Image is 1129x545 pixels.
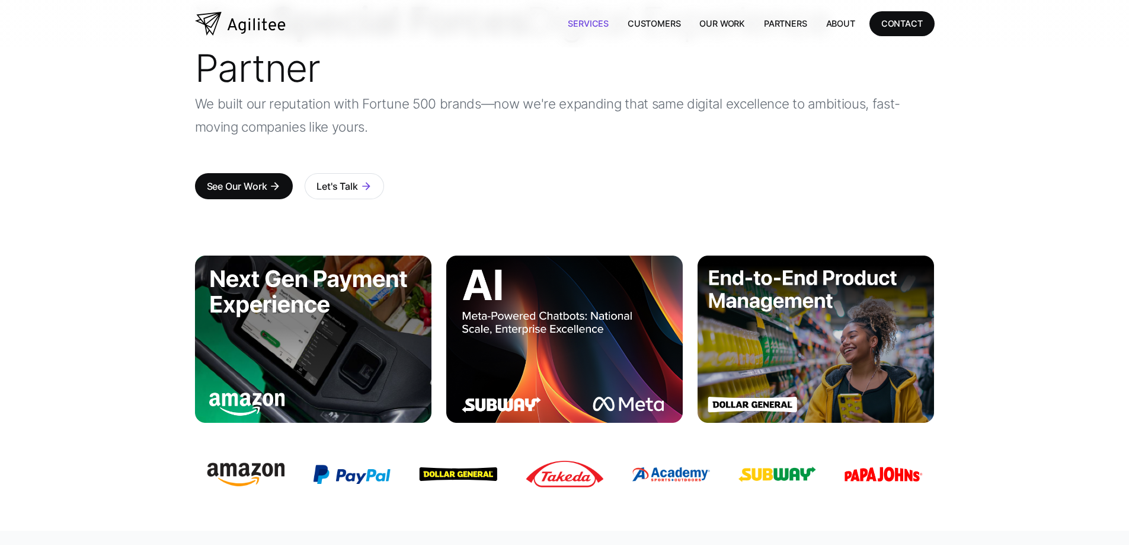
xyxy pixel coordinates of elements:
a: Customers [618,11,690,36]
div: Let's Talk [316,178,357,195]
a: See Our Workarrow_forward [195,173,293,199]
a: Let's Talkarrow_forward [305,173,383,199]
div: CONTACT [881,16,923,31]
div: arrow_forward [269,180,281,192]
a: Services [558,11,618,36]
div: See Our Work [207,178,267,195]
a: About [817,11,865,36]
a: CONTACT [869,11,935,36]
a: home [195,12,286,36]
a: Partners [754,11,817,36]
div: arrow_forward [360,180,372,192]
a: Our Work [690,11,754,36]
p: We built our reputation with Fortune 500 brands—now we're expanding that same digital excellence ... [195,92,935,138]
